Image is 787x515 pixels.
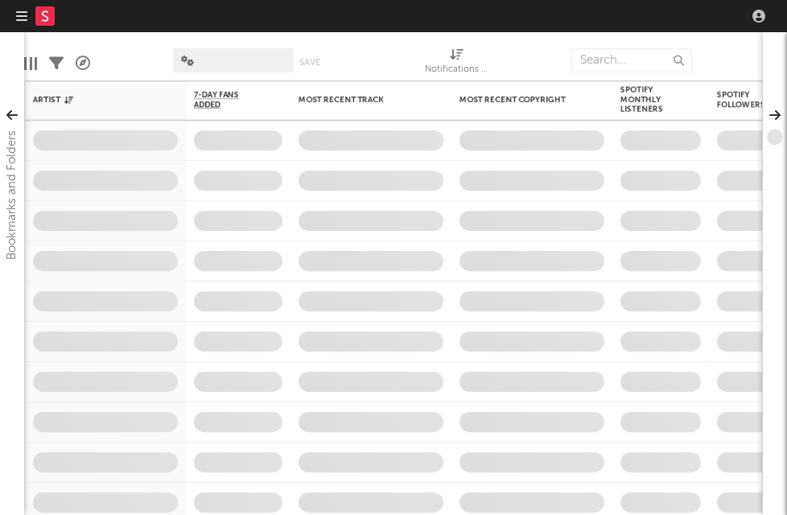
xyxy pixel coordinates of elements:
div: Notifications (Artist) [425,40,489,87]
input: Search... [571,48,692,72]
div: Artist [33,95,154,105]
div: Edit Columns [24,40,37,87]
div: Spotify Monthly Listeners [620,85,677,114]
div: Bookmarks and Folders [2,130,22,260]
div: Filters [49,40,64,87]
span: 7-Day Fans Added [194,90,258,109]
div: A&R Pipeline [76,40,90,87]
div: Most Recent Copyright [459,95,580,105]
button: Save [299,58,320,67]
div: Notifications (Artist) [425,60,489,80]
div: Spotify Followers [717,90,773,109]
div: Most Recent Track [299,95,419,105]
